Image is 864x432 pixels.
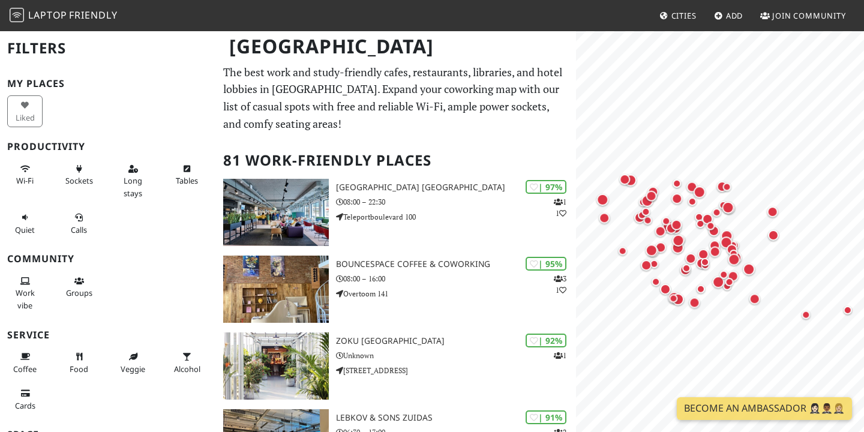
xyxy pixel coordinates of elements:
[684,179,700,194] div: Map marker
[15,400,35,411] span: Credit cards
[13,364,37,374] span: Coffee
[664,220,679,236] div: Map marker
[691,184,708,200] div: Map marker
[722,275,737,289] div: Map marker
[706,223,722,239] div: Map marker
[659,214,673,228] div: Map marker
[677,397,852,420] a: Become an Ambassador 🤵🏻‍♀️🤵🏾‍♂️🤵🏼‍♀️
[716,267,731,281] div: Map marker
[718,227,735,244] div: Map marker
[677,262,693,278] div: Map marker
[336,182,576,193] h3: [GEOGRAPHIC_DATA] [GEOGRAPHIC_DATA]
[616,244,630,258] div: Map marker
[694,281,708,296] div: Map marker
[766,227,781,243] div: Map marker
[121,364,145,374] span: Veggie
[710,274,727,290] div: Map marker
[7,159,43,191] button: Wi-Fi
[70,364,88,374] span: Food
[223,179,329,246] img: Aristo Meeting Center Amsterdam
[715,179,730,194] div: Map marker
[336,211,576,223] p: Teleportboulevard 100
[679,261,694,275] div: Map marker
[124,175,142,198] span: Long stays
[638,257,654,273] div: Map marker
[635,208,649,222] div: Map marker
[61,208,97,239] button: Calls
[7,30,209,67] h2: Filters
[719,199,736,216] div: Map marker
[695,246,711,262] div: Map marker
[7,329,209,341] h3: Service
[698,258,712,272] div: Map marker
[727,249,744,266] div: Map marker
[66,287,92,298] span: Group tables
[7,141,209,152] h3: Productivity
[755,5,851,26] a: Join Community
[336,288,576,299] p: Overtoom 141
[10,8,24,22] img: LaptopFriendly
[668,217,684,232] div: Map marker
[709,205,724,220] div: Map marker
[649,274,663,289] div: Map marker
[725,268,741,284] div: Map marker
[336,336,576,346] h3: Zoku [GEOGRAPHIC_DATA]
[594,191,611,208] div: Map marker
[683,250,698,266] div: Map marker
[647,257,661,271] div: Map marker
[841,303,855,317] div: Map marker
[685,194,700,209] div: Map marker
[554,273,566,296] p: 3 1
[653,239,668,255] div: Map marker
[772,10,846,21] span: Join Community
[638,205,653,219] div: Map marker
[526,180,566,194] div: | 97%
[65,175,93,186] span: Power sockets
[223,332,329,400] img: Zoku Amsterdam
[28,8,67,22] span: Laptop
[666,289,683,306] div: Map marker
[670,291,686,308] div: Map marker
[16,175,34,186] span: Stable Wi-Fi
[641,213,655,227] div: Map marker
[720,278,734,293] div: Map marker
[636,195,650,209] div: Map marker
[169,347,205,379] button: Alcohol
[707,244,723,259] div: Map marker
[720,179,734,194] div: Map marker
[694,256,709,271] div: Map marker
[7,271,43,315] button: Work vibe
[554,196,566,219] p: 1 1
[747,291,763,307] div: Map marker
[596,210,612,226] div: Map marker
[7,383,43,415] button: Cards
[115,159,151,203] button: Long stays
[740,260,757,277] div: Map marker
[622,172,639,188] div: Map marker
[655,5,701,26] a: Cities
[765,204,781,220] div: Map marker
[336,259,576,269] h3: BounceSpace Coffee & Coworking
[671,10,697,21] span: Cities
[716,198,731,212] div: Map marker
[658,281,673,297] div: Map marker
[223,64,569,133] p: The best work and study-friendly cafes, restaurants, libraries, and hotel lobbies in [GEOGRAPHIC_...
[644,188,659,203] div: Map marker
[692,209,706,224] div: Map marker
[670,232,686,249] div: Map marker
[646,189,660,203] div: Map marker
[174,364,200,374] span: Alcohol
[721,199,737,216] div: Map marker
[668,220,683,236] div: Map marker
[670,239,686,256] div: Map marker
[115,347,151,379] button: Veggie
[669,191,685,206] div: Map marker
[7,208,43,239] button: Quiet
[617,172,632,187] div: Map marker
[666,291,680,305] div: Map marker
[526,410,566,424] div: | 91%
[703,218,718,233] div: Map marker
[674,232,688,246] div: Map marker
[726,238,740,252] div: Map marker
[643,242,660,259] div: Map marker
